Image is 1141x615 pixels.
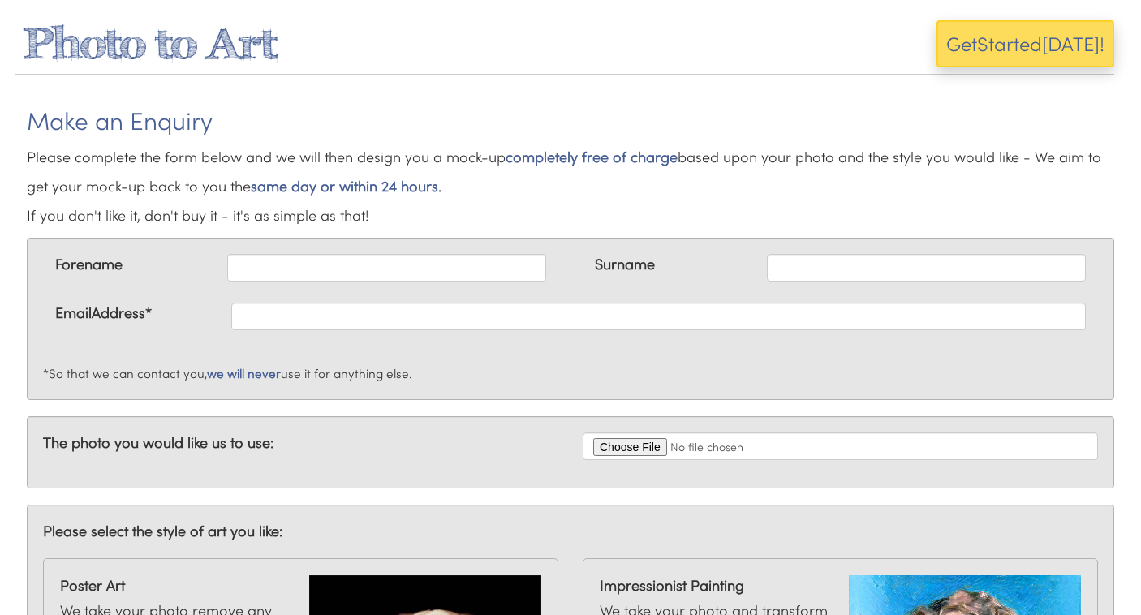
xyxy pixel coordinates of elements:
[43,432,273,452] strong: The photo you would like us to use:
[600,575,833,596] strong: Impressionist Painting
[43,365,412,381] small: *So that we can contact you, use it for anything else.
[55,303,152,324] label: EmailAddress*
[43,521,282,540] strong: Please select the style of art you like:
[1019,30,1042,57] span: ed
[60,575,293,596] strong: Poster Art
[251,176,441,196] em: same day or within 24 hours.
[506,147,678,166] em: completely free of charge
[27,107,1114,134] h3: Make an Enquiry
[27,142,1114,230] p: Please complete the form below and we will then design you a mock-up based upon your photo and th...
[23,18,278,68] a: Photo to Art
[595,254,655,275] label: Surname
[936,20,1114,67] button: GetStarted[DATE]!
[207,365,281,381] em: we will never
[946,30,977,57] span: Get
[55,254,123,275] label: Forename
